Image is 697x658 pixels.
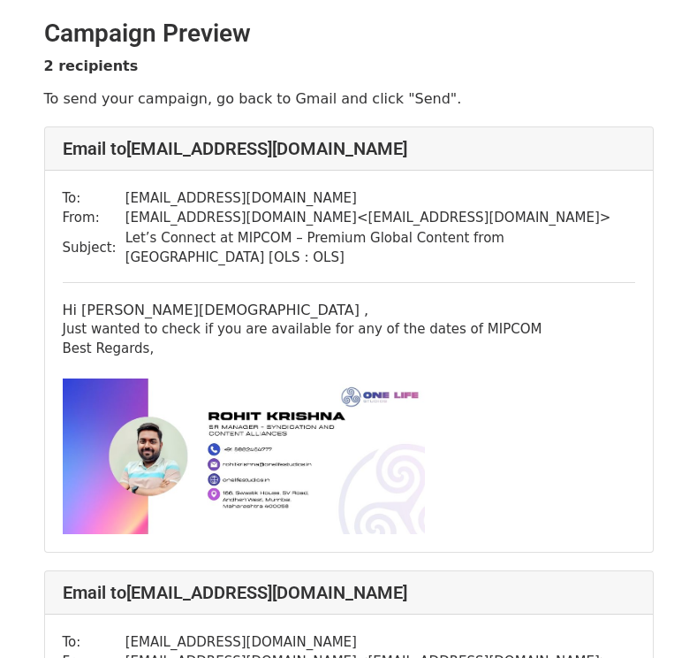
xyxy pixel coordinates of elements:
[125,208,635,228] td: [EMAIL_ADDRESS][DOMAIN_NAME] < [EMAIL_ADDRESS][DOMAIN_NAME] >
[63,138,635,159] h4: Email to [EMAIL_ADDRESS][DOMAIN_NAME]
[44,57,139,74] strong: 2 recipients
[44,89,654,108] p: To send your campaign, go back to Gmail and click "Send".
[63,301,635,319] p: Hi [PERSON_NAME][DEMOGRAPHIC_DATA] ,
[63,228,125,268] td: Subject:
[125,632,635,653] td: [EMAIL_ADDRESS][DOMAIN_NAME]
[63,319,635,340] div: Just wanted to check if you are available for any of the dates of MIPCOM
[125,228,635,268] td: Let’s Connect at MIPCOM – Premium Global Content from [GEOGRAPHIC_DATA] [OLS : OLS]
[63,379,425,534] img: AIorK4wTHI_UWk5tMDC4y9IQirrfXNxJ81oMRIS04-OF2AkCHWnf1QvQ4P-_pCatPzWsfZBAOdhUZgqdKr2f
[63,188,125,209] td: To:
[63,582,635,603] h4: Email to [EMAIL_ADDRESS][DOMAIN_NAME]
[63,339,635,359] div: Best Regards,
[63,208,125,228] td: From:
[63,632,125,653] td: To:
[125,188,635,209] td: [EMAIL_ADDRESS][DOMAIN_NAME]
[44,19,654,49] h2: Campaign Preview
